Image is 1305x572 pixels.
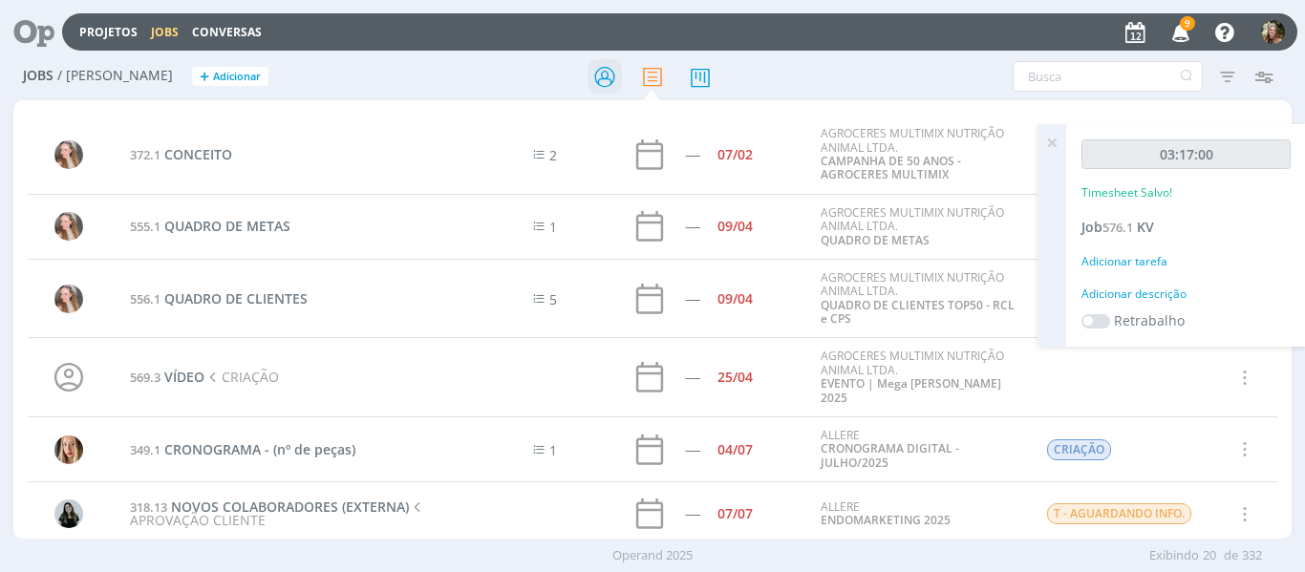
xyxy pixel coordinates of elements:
[821,440,959,470] a: CRONOGRAMA DIGITAL - JULHO/2025
[151,24,179,40] a: Jobs
[57,68,173,84] span: / [PERSON_NAME]
[685,443,699,456] div: -----
[821,271,1017,327] div: AGROCERES MULTIMIX NUTRIÇÃO ANIMAL LTDA.
[1261,20,1285,44] img: L
[717,507,753,520] div: 07/07
[130,217,290,235] a: 555.1QUADRO DE METAS
[1114,310,1185,330] label: Retrabalho
[79,24,138,40] a: Projetos
[130,440,355,458] a: 349.1CRONOGRAMA - (nº de peças)
[1203,546,1216,565] span: 20
[204,368,279,386] span: CRIAÇÃO
[54,435,83,464] img: T
[549,441,557,459] span: 1
[130,218,160,235] span: 555.1
[130,498,167,516] span: 318.13
[821,500,1017,528] div: ALLERE
[821,350,1017,405] div: AGROCERES MULTIMIX NUTRIÇÃO ANIMAL LTDA.
[164,289,308,307] span: QUADRO DE CLIENTES
[145,25,184,40] button: Jobs
[130,290,160,307] span: 556.1
[130,146,160,163] span: 372.1
[821,429,1017,470] div: ALLERE
[549,146,557,164] span: 2
[717,292,753,306] div: 09/04
[1160,15,1199,50] button: 9
[54,285,83,313] img: G
[821,153,961,182] a: CAMPANHA DE 50 ANOS - AGROCERES MULTIMIX
[213,71,261,83] span: Adicionar
[54,499,83,528] img: V
[1013,61,1203,92] input: Busca
[685,507,699,520] div: -----
[192,24,262,40] a: Conversas
[549,218,557,236] span: 1
[821,375,1001,405] a: EVENTO | Mega [PERSON_NAME] 2025
[192,67,268,87] button: +Adicionar
[130,289,308,307] a: 556.1QUADRO DE CLIENTES
[821,206,1017,247] div: AGROCERES MULTIMIX NUTRIÇÃO ANIMAL LTDA.
[171,498,409,516] span: NOVOS COLABORADORES (EXTERNA)
[1260,15,1286,49] button: L
[685,292,699,306] div: -----
[1180,16,1195,31] span: 9
[200,67,209,87] span: +
[130,145,232,163] a: 372.1CONCEITO
[130,368,204,386] a: 569.3VÍDEO
[1137,218,1154,236] span: KV
[54,212,83,241] img: G
[1081,253,1291,270] div: Adicionar tarefa
[164,368,204,386] span: VÍDEO
[717,220,753,233] div: 09/04
[717,371,753,384] div: 25/04
[23,68,53,84] span: Jobs
[685,220,699,233] div: -----
[1242,546,1262,565] span: 332
[1102,219,1133,236] span: 576.1
[74,25,143,40] button: Projetos
[1047,503,1191,524] span: T - AGUARDANDO INFO.
[54,140,83,169] img: G
[821,127,1017,182] div: AGROCERES MULTIMIX NUTRIÇÃO ANIMAL LTDA.
[1224,546,1238,565] span: de
[130,441,160,458] span: 349.1
[186,25,267,40] button: Conversas
[164,217,290,235] span: QUADRO DE METAS
[821,512,951,528] a: ENDOMARKETING 2025
[821,297,1015,327] a: QUADRO DE CLIENTES TOP50 - RCL e CPS
[685,148,699,161] div: -----
[717,443,753,456] div: 04/07
[1081,218,1154,236] a: Job576.1KV
[1047,439,1111,460] span: CRIAÇÃO
[1081,286,1291,303] div: Adicionar descrição
[130,369,160,386] span: 569.3
[1149,546,1199,565] span: Exibindo
[717,148,753,161] div: 07/02
[821,232,930,248] a: QUADRO DE METAS
[130,498,426,529] span: APROVAÇÃO CLIENTE
[685,371,699,384] div: -----
[164,440,355,458] span: CRONOGRAMA - (nº de peças)
[1081,184,1172,201] p: Timesheet Salvo!
[549,290,557,308] span: 5
[164,145,232,163] span: CONCEITO
[130,498,409,516] a: 318.13NOVOS COLABORADORES (EXTERNA)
